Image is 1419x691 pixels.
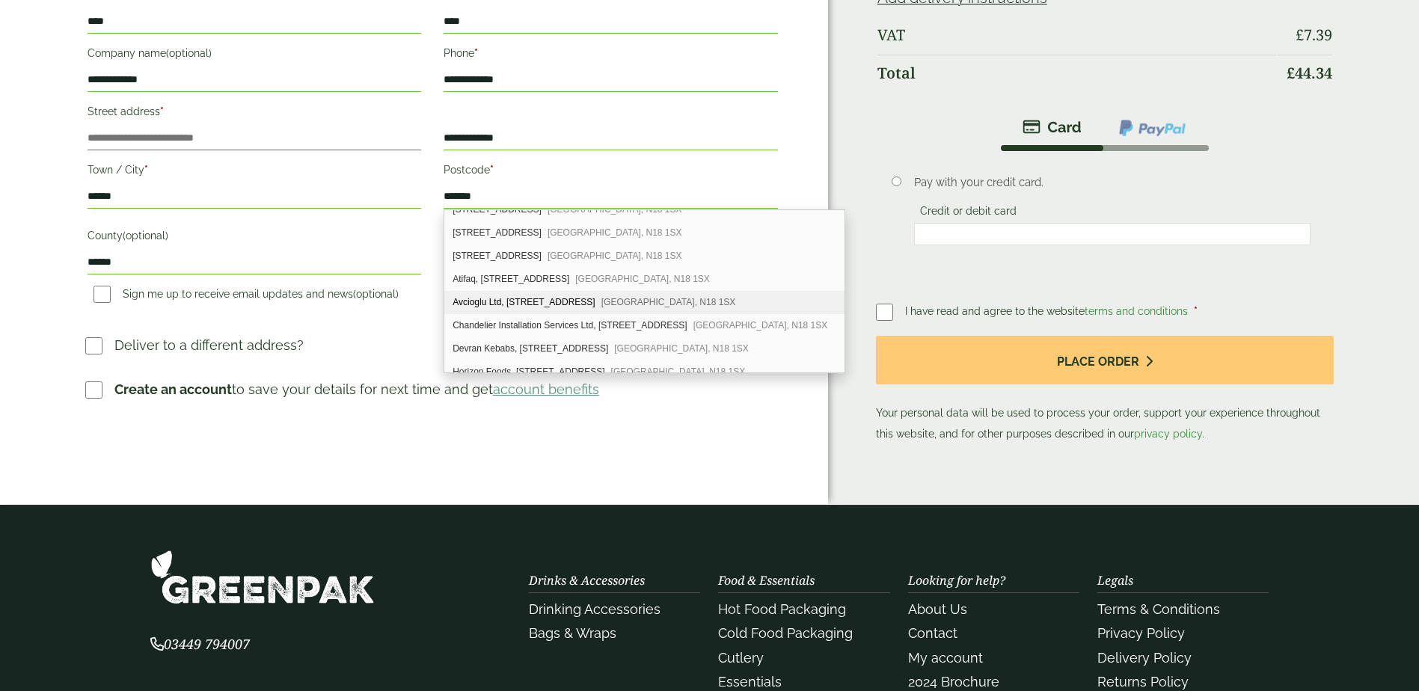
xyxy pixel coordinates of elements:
[114,379,599,399] p: to save your details for next time and get
[88,288,405,304] label: Sign me up to receive email updates and news
[1194,305,1198,317] abbr: required
[718,674,782,690] a: Essentials
[123,230,168,242] span: (optional)
[908,625,957,641] a: Contact
[1287,63,1295,83] span: £
[693,320,828,331] span: [GEOGRAPHIC_DATA], N18 1SX
[88,225,421,251] label: County
[914,174,1311,191] p: Pay with your credit card.
[444,291,845,314] div: Avcioglu Ltd, Unit 15, 14 Bull Lane
[144,164,148,176] abbr: required
[444,360,845,384] div: Horizon Foods, Unit 8, 14 Bull Lane
[1296,25,1304,45] span: £
[444,337,845,360] div: Devran Kebabs, Unit 9, 14 Bull Lane
[444,314,845,337] div: Chandelier Installation Services Ltd, Unit 14, 14 Bull Lane
[114,335,304,355] p: Deliver to a different address?
[1287,63,1332,83] bdi: 44.34
[1023,118,1082,136] img: stripe.png
[88,101,421,126] label: Street address
[877,17,1277,53] th: VAT
[908,650,983,666] a: My account
[94,286,111,303] input: Sign me up to receive email updates and news(optional)
[919,227,1306,241] iframe: Secure card payment input frame
[914,205,1023,221] label: Credit or debit card
[1097,601,1220,617] a: Terms & Conditions
[150,638,250,652] a: 03449 794007
[474,47,478,59] abbr: required
[444,268,845,291] div: Atifaq, Unit 12, 14 Bull Lane
[88,43,421,68] label: Company name
[353,288,399,300] span: (optional)
[444,198,845,221] div: Unit 7, 14 Bull Lane
[876,336,1334,444] p: Your personal data will be used to process your order, support your experience throughout this we...
[88,159,421,185] label: Town / City
[444,221,845,245] div: Unit 10, 14 Bull Lane
[493,381,599,397] a: account benefits
[718,625,853,641] a: Cold Food Packaging
[1097,625,1185,641] a: Privacy Policy
[444,43,777,68] label: Phone
[1296,25,1332,45] bdi: 7.39
[1097,674,1189,690] a: Returns Policy
[529,625,616,641] a: Bags & Wraps
[444,159,777,185] label: Postcode
[548,227,682,238] span: [GEOGRAPHIC_DATA], N18 1SX
[908,674,999,690] a: 2024 Brochure
[908,601,967,617] a: About Us
[114,381,232,397] strong: Create an account
[1097,650,1192,666] a: Delivery Policy
[529,601,661,617] a: Drinking Accessories
[1134,428,1202,440] a: privacy policy
[614,343,749,354] span: [GEOGRAPHIC_DATA], N18 1SX
[601,297,736,307] span: [GEOGRAPHIC_DATA], N18 1SX
[876,336,1334,384] button: Place order
[150,550,375,604] img: GreenPak Supplies
[150,635,250,653] span: 03449 794007
[548,251,682,261] span: [GEOGRAPHIC_DATA], N18 1SX
[160,105,164,117] abbr: required
[444,245,845,268] div: Unit 6, 14 Bull Lane
[611,366,746,377] span: [GEOGRAPHIC_DATA], N18 1SX
[490,164,494,176] abbr: required
[1085,305,1188,317] a: terms and conditions
[1118,118,1187,138] img: ppcp-gateway.png
[718,601,846,617] a: Hot Food Packaging
[718,650,764,666] a: Cutlery
[575,274,710,284] span: [GEOGRAPHIC_DATA], N18 1SX
[905,305,1191,317] span: I have read and agree to the website
[166,47,212,59] span: (optional)
[877,55,1277,91] th: Total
